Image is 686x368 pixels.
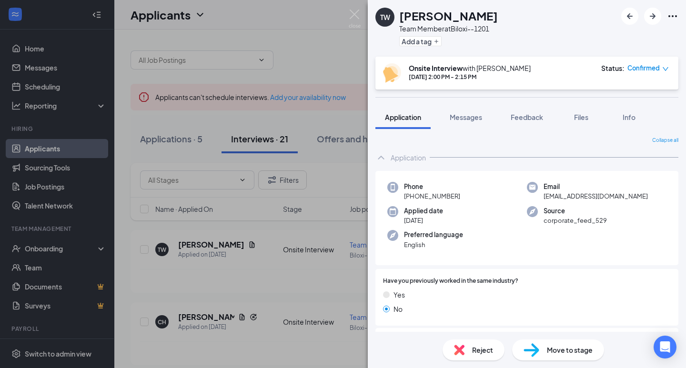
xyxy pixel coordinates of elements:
div: Application [391,153,426,162]
span: Move to stage [547,345,593,355]
span: Preferred language [404,230,463,239]
span: Reject [472,345,493,355]
svg: ArrowRight [647,10,658,22]
span: [DATE] [404,216,443,225]
h1: [PERSON_NAME] [399,8,498,24]
span: Collapse all [652,137,678,144]
svg: Plus [434,39,439,44]
span: Phone [404,182,460,191]
span: Applied date [404,206,443,216]
span: corporate_feed_529 [544,216,607,225]
div: [DATE] 2:00 PM - 2:15 PM [409,73,531,81]
span: Info [623,113,636,121]
span: Yes [393,289,405,300]
svg: Ellipses [667,10,678,22]
span: Files [574,113,588,121]
span: Source [544,206,607,216]
div: TW [380,12,390,22]
span: down [662,66,669,72]
span: Messages [450,113,482,121]
div: Open Intercom Messenger [654,336,676,358]
span: Confirmed [627,63,660,73]
svg: ArrowLeftNew [624,10,636,22]
button: ArrowLeftNew [621,8,638,25]
div: with [PERSON_NAME] [409,63,531,73]
svg: ChevronUp [375,152,387,163]
span: Have you previously worked in the same industry? [383,277,518,286]
div: Status : [601,63,625,73]
b: Onsite Interview [409,64,463,72]
span: Application [385,113,421,121]
button: PlusAdd a tag [399,36,442,46]
span: [PHONE_NUMBER] [404,191,460,201]
button: ArrowRight [644,8,661,25]
span: Feedback [511,113,543,121]
div: Team Member at Biloxi--1201 [399,24,498,33]
span: Email [544,182,648,191]
span: English [404,240,463,249]
span: [EMAIL_ADDRESS][DOMAIN_NAME] [544,191,648,201]
span: No [393,304,403,314]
